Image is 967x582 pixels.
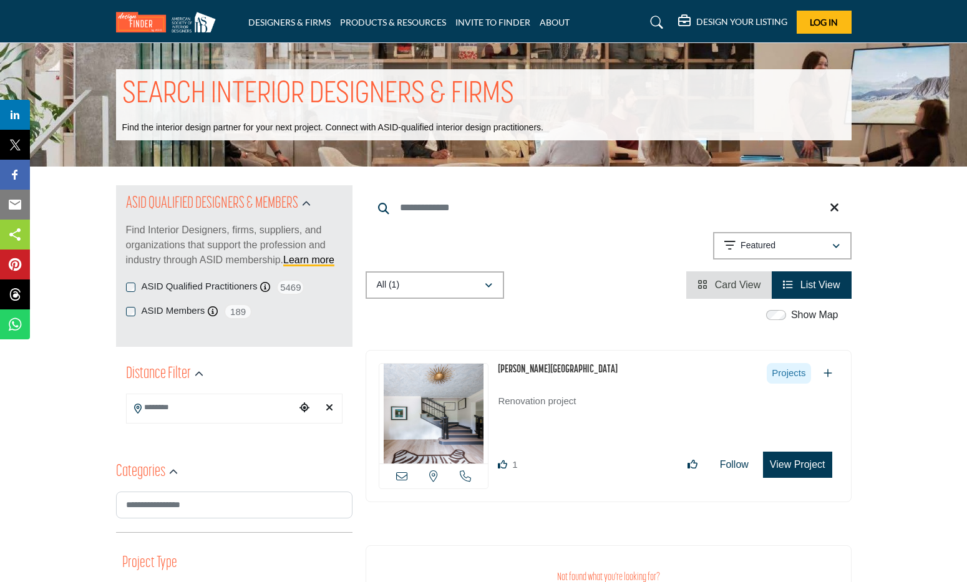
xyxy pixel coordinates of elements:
button: All (1) [366,271,504,299]
li: List View [772,271,851,299]
button: Project Type [122,551,177,575]
a: View Card [697,279,760,290]
a: PRODUCTS & RESOURCES [340,17,446,27]
button: Follow [712,452,757,477]
p: All (1) [377,279,400,291]
p: Featured [741,240,775,252]
h3: Overton Park [498,363,618,377]
span: 5469 [276,279,304,295]
a: View List [783,279,840,290]
span: Card View [715,279,761,290]
h2: Categories [116,461,165,483]
button: Like Projects [679,452,706,477]
a: Learn more [283,255,334,265]
a: Renovation project [498,387,838,436]
input: ASID Members checkbox [126,307,135,316]
input: Search Location [127,395,295,420]
a: INVITE TO FINDER [455,17,530,27]
a: ABOUT [540,17,570,27]
img: Site Logo [116,12,222,32]
a: DESIGNERS & FIRMS [248,17,331,27]
label: Show Map [791,308,838,323]
h1: SEARCH INTERIOR DESIGNERS & FIRMS [122,75,514,114]
h2: ASID QUALIFIED DESIGNERS & MEMBERS [126,193,298,215]
span: 189 [224,304,252,319]
button: Log In [797,11,852,34]
li: Card View [686,271,772,299]
span: List View [800,279,840,290]
input: Search Keyword [366,193,852,223]
input: Search Category [116,492,352,518]
div: Choose your current location [295,395,314,422]
div: Clear search location [320,395,339,422]
a: [PERSON_NAME][GEOGRAPHIC_DATA] [498,364,618,376]
label: ASID Members [142,304,205,318]
h2: Distance Filter [126,363,191,386]
div: DESIGN YOUR LISTING [678,15,787,30]
button: Featured [713,232,852,259]
p: Find Interior Designers, firms, suppliers, and organizations that support the profession and indu... [126,223,343,268]
input: ASID Qualified Practitioners checkbox [126,283,135,292]
p: Renovation project [498,394,838,436]
a: Add To List For Project [824,368,832,379]
button: View Project [763,452,832,478]
h5: DESIGN YOUR LISTING [696,16,787,27]
span: 1 [512,459,517,470]
p: Find the interior design partner for your next project. Connect with ASID-qualified interior desi... [122,122,543,134]
span: Log In [810,17,838,27]
img: Overton Park [379,364,488,463]
span: Projects [767,363,810,384]
a: Search [638,12,671,32]
label: ASID Qualified Practitioners [142,279,258,294]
